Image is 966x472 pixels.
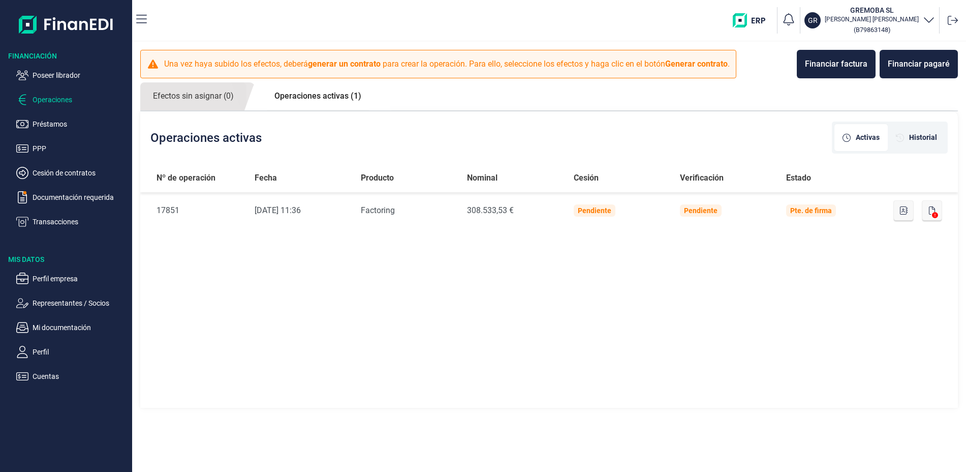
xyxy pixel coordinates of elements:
span: Cesión [574,172,599,184]
h3: GREMOBA SL [825,5,919,15]
span: Fecha [255,172,277,184]
a: Operaciones activas (1) [262,82,374,110]
p: Transacciones [33,216,128,228]
img: erp [733,13,773,27]
a: Efectos sin asignar (0) [140,82,246,110]
p: Documentación requerida [33,191,128,203]
button: Perfil empresa [16,273,128,285]
button: PPP [16,142,128,155]
div: Financiar pagaré [888,58,950,70]
b: generar un contrato [308,59,381,69]
p: Representantes / Socios [33,297,128,309]
div: [object Object] [888,124,945,151]
p: Perfil [33,346,128,358]
button: Perfil [16,346,128,358]
small: Copiar cif [854,26,890,34]
button: Cuentas [16,370,128,382]
button: Financiar pagaré [880,50,958,78]
button: GRGREMOBA SL[PERSON_NAME] [PERSON_NAME](B79863148) [804,5,935,36]
p: Cuentas [33,370,128,382]
div: Pendiente [684,206,718,215]
div: 17851 [157,204,238,217]
p: GR [808,15,818,25]
span: Activas [856,132,880,143]
b: Generar contrato [665,59,728,69]
p: Perfil empresa [33,273,128,285]
p: [PERSON_NAME] [PERSON_NAME] [825,15,919,23]
p: PPP [33,142,128,155]
span: Producto [361,172,394,184]
div: Pendiente [578,206,611,215]
button: Mi documentación [16,321,128,334]
p: Poseer librador [33,69,128,81]
button: Préstamos [16,118,128,130]
span: Nominal [467,172,497,184]
button: Cesión de contratos [16,167,128,179]
p: Una vez haya subido los efectos, deberá para crear la operación. Para ello, seleccione los efecto... [164,58,730,70]
button: Operaciones [16,94,128,106]
div: Financiar factura [805,58,867,70]
h2: Operaciones activas [150,131,262,145]
p: Cesión de contratos [33,167,128,179]
button: Financiar factura [797,50,876,78]
span: Nº de operación [157,172,215,184]
span: Verificación [680,172,724,184]
button: Documentación requerida [16,191,128,203]
div: Factoring [361,204,451,217]
p: Mi documentación [33,321,128,334]
span: Historial [909,132,937,143]
div: [DATE] 11:36 [255,204,345,217]
span: Estado [786,172,811,184]
button: Representantes / Socios [16,297,128,309]
img: Logo de aplicación [19,8,114,41]
button: Transacciones [16,216,128,228]
button: Poseer librador [16,69,128,81]
div: 308.533,53 € [467,204,557,217]
p: Préstamos [33,118,128,130]
div: Pte. de firma [790,206,832,215]
p: Operaciones [33,94,128,106]
div: [object Object] [834,124,888,151]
